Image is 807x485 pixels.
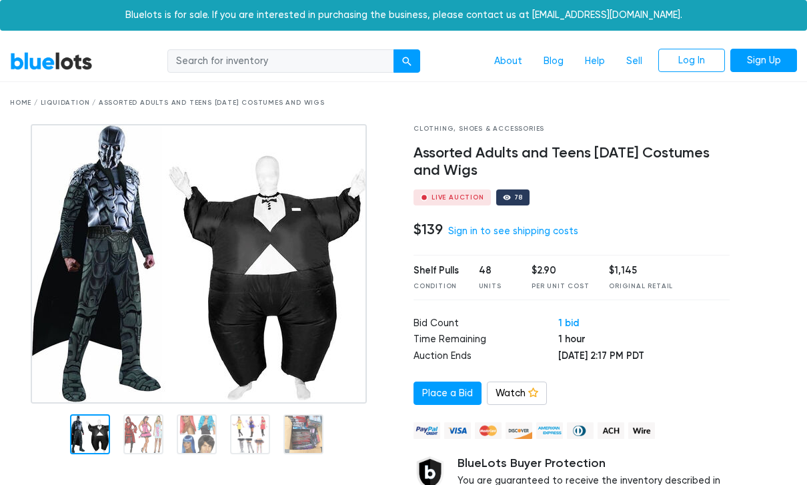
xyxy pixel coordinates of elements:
td: Time Remaining [414,332,558,349]
div: Live Auction [432,194,484,201]
div: 48 [479,264,512,278]
td: 1 hour [558,332,730,349]
div: Condition [414,282,459,292]
div: $2.90 [532,264,589,278]
a: Sign in to see shipping costs [448,225,578,237]
a: 1 bid [558,317,579,329]
td: Auction Ends [414,349,558,366]
div: Units [479,282,512,292]
a: Help [574,49,616,74]
td: [DATE] 2:17 PM PDT [558,349,730,366]
div: $1,145 [609,264,673,278]
div: Per Unit Cost [532,282,589,292]
img: visa-79caf175f036a155110d1892330093d4c38f53c55c9ec9e2c3a54a56571784bb.png [444,422,471,439]
img: wire-908396882fe19aaaffefbd8e17b12f2f29708bd78693273c0e28e3a24408487f.png [628,422,655,439]
a: About [484,49,533,74]
a: Blog [533,49,574,74]
img: american_express-ae2a9f97a040b4b41f6397f7637041a5861d5f99d0716c09922aba4e24c8547d.png [536,422,563,439]
a: Watch [487,382,547,406]
img: paypal_credit-80455e56f6e1299e8d57f40c0dcee7b8cd4ae79b9eccbfc37e2480457ba36de9.png [414,422,440,439]
div: Clothing, Shoes & Accessories [414,124,730,134]
img: ach-b7992fed28a4f97f893c574229be66187b9afb3f1a8d16a4691d3d3140a8ab00.png [598,422,624,439]
h4: Assorted Adults and Teens [DATE] Costumes and Wigs [414,145,730,179]
img: f2a8366d-e4c8-47f6-b4ae-59386dfa5a46-1757620607.jpg [31,124,367,404]
a: BlueLots [10,51,93,71]
a: Sell [616,49,653,74]
div: 78 [514,194,524,201]
img: discover-82be18ecfda2d062aad2762c1ca80e2d36a4073d45c9e0ffae68cd515fbd3d32.png [506,422,532,439]
a: Log In [658,49,725,73]
img: diners_club-c48f30131b33b1bb0e5d0e2dbd43a8bea4cb12cb2961413e2f4250e06c020426.png [567,422,594,439]
a: Place a Bid [414,382,482,406]
a: Sign Up [730,49,797,73]
div: Shelf Pulls [414,264,459,278]
div: Home / Liquidation / Assorted Adults and Teens [DATE] Costumes and Wigs [10,98,797,108]
img: mastercard-42073d1d8d11d6635de4c079ffdb20a4f30a903dc55d1612383a1b395dd17f39.png [475,422,502,439]
h4: $139 [414,221,443,238]
td: Bid Count [414,316,558,333]
div: Original Retail [609,282,673,292]
input: Search for inventory [167,49,394,73]
h5: BlueLots Buyer Protection [458,456,730,471]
